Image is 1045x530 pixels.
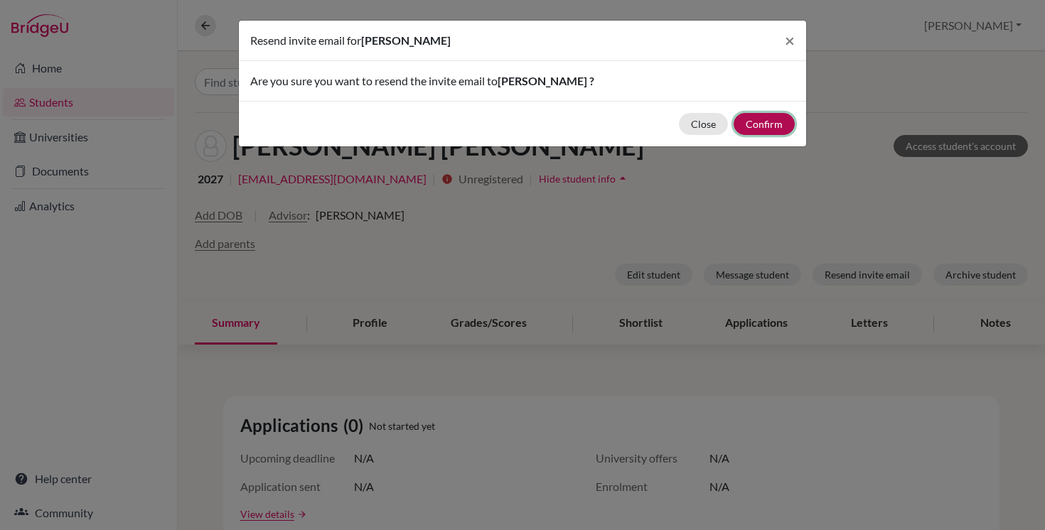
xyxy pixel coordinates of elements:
button: Close [773,21,806,60]
button: Close [679,113,728,135]
button: Confirm [734,113,795,135]
span: Resend invite email for [250,33,361,47]
span: [PERSON_NAME] ? [498,74,594,87]
p: Are you sure you want to resend the invite email to [250,72,795,90]
span: [PERSON_NAME] [361,33,451,47]
span: × [785,30,795,50]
